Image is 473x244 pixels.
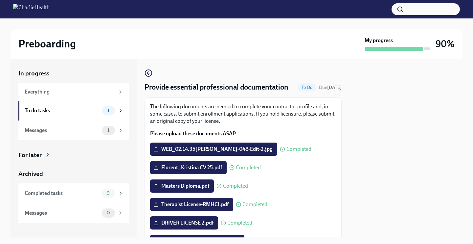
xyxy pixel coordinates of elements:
[25,209,99,217] div: Messages
[150,216,218,230] label: DRIVER LICENSE 2.pdf
[18,151,129,159] a: For later
[18,203,129,223] a: Messages0
[18,101,129,121] a: To do tasks1
[25,88,115,95] div: Everything
[145,82,288,92] h4: Provide essential professional documentation
[103,210,114,215] span: 0
[150,198,233,211] label: Therapist License-RMHCI.pdf
[327,85,342,90] strong: [DATE]
[150,103,336,125] p: The following documents are needed to complete your contractor profile and, in some cases, to sub...
[155,146,273,152] span: WEB_02.14.35[PERSON_NAME]-048-Edit-2.jpg
[155,201,229,208] span: Therapist License-RMHCI.pdf
[155,220,214,226] span: DRIVER LICENSE 2.pdf
[319,84,342,91] span: September 4th, 2025 09:00
[18,183,129,203] a: Completed tasks9
[18,170,129,178] a: Archived
[25,107,99,114] div: To do tasks
[155,183,209,189] span: Masters Diploma.pdf
[13,4,50,14] img: CharlieHealth
[242,202,267,207] span: Completed
[18,37,76,50] h2: Preboarding
[18,69,129,78] a: In progress
[298,85,316,90] span: To Do
[223,183,248,189] span: Completed
[150,143,277,156] label: WEB_02.14.35[PERSON_NAME]-048-Edit-2.jpg
[150,161,227,174] label: Florent_Kristina CV 25.pdf
[150,130,236,137] strong: Please upload these documents ASAP
[319,85,342,90] span: Due
[436,38,455,50] h3: 90%
[18,151,42,159] div: For later
[236,165,261,170] span: Completed
[150,179,214,193] label: Masters Diploma.pdf
[286,147,311,152] span: Completed
[103,128,113,133] span: 1
[155,164,222,171] span: Florent_Kristina CV 25.pdf
[18,83,129,101] a: Everything
[25,190,99,197] div: Completed tasks
[365,37,393,44] strong: My progress
[227,220,252,226] span: Completed
[18,121,129,140] a: Messages1
[103,191,114,196] span: 9
[103,108,113,113] span: 1
[25,127,99,134] div: Messages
